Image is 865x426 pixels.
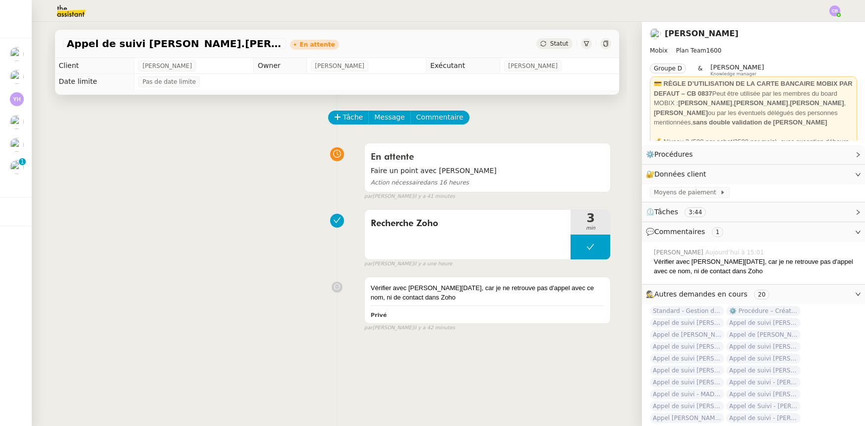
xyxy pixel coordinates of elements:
[413,324,455,332] span: il y a 42 minutes
[642,285,865,304] div: 🕵️Autres demandes en cours 20
[416,112,463,123] span: Commentaire
[726,354,801,364] span: Appel de suivi [PERSON_NAME] - RHEOLUTION
[654,228,705,236] span: Commentaires
[300,42,335,48] div: En attente
[654,137,853,176] div: 💰 Niveau 2 (500 par achat/3500 par mois), avec exception débours sur prélèvement SEPA
[726,389,801,399] span: Appel de suivi [PERSON_NAME]
[650,318,724,328] span: Appel de suivi [PERSON_NAME] - SOLAR PARTNERS
[371,179,423,186] span: Action nécessaire
[665,29,739,38] a: [PERSON_NAME]
[19,158,26,165] nz-badge-sup: 1
[10,92,24,106] img: svg
[654,187,720,197] span: Moyens de paiement
[654,290,748,298] span: Autres demandes en cours
[654,109,708,117] strong: [PERSON_NAME]
[650,354,724,364] span: Appel de suivi [PERSON_NAME] - TEAMRESA
[642,202,865,222] div: ⏲️Tâches 3:44
[426,58,500,74] td: Exécutant
[710,71,756,77] span: Knowledge manager
[315,61,364,71] span: [PERSON_NAME]
[650,413,724,423] span: Appel [PERSON_NAME] OPP7264 - CERFRANCE RHÔNE & LYON - FORMATION OPCO
[364,260,453,268] small: [PERSON_NAME]
[508,61,558,71] span: [PERSON_NAME]
[642,145,865,164] div: ⚙️Procédures
[571,212,610,224] span: 3
[650,389,724,399] span: Appel de suivi - MADFLY - [PERSON_NAME]
[328,111,369,124] button: Tâche
[705,248,766,257] span: Aujourd’hui à 15:01
[650,28,661,39] img: users%2FW4OQjB9BRtYK2an7yusO0WsYLsD3%2Favatar%2F28027066-518b-424c-8476-65f2e549ac29
[654,150,693,158] span: Procédures
[650,401,724,411] span: Appel de suivi [PERSON_NAME]
[646,290,773,298] span: 🕵️
[726,306,801,316] span: ⚙️ Procédure – Création d’un environnement d’essai dans Kit
[364,192,373,201] span: par
[10,47,24,61] img: users%2FyAaYa0thh1TqqME0LKuif5ROJi43%2Favatar%2F3a825d04-53b1-4b39-9daa-af456df7ce53
[646,228,727,236] span: 💬
[646,169,710,180] span: 🔐
[20,158,24,167] p: 1
[678,99,732,107] strong: [PERSON_NAME]
[413,192,455,201] span: il y a 41 minutes
[650,342,724,352] span: Appel de suivi [PERSON_NAME] - ADN NORD
[646,208,714,216] span: ⏲️
[374,112,404,123] span: Message
[726,401,801,411] span: Appel de Suivi - [PERSON_NAME] - BS Protection
[790,99,844,107] strong: [PERSON_NAME]
[650,330,724,340] span: Appel de [PERSON_NAME] - STARTC
[685,207,706,217] nz-tag: 3:44
[650,47,668,54] span: Mobix
[710,63,764,71] span: [PERSON_NAME]
[642,165,865,184] div: 🔐Données client
[654,248,705,257] span: [PERSON_NAME]
[829,5,840,16] img: svg
[650,63,686,73] nz-tag: Groupe D
[726,365,801,375] span: Appel de suivi [PERSON_NAME] - ARGENS SYNDIC GESTION
[726,413,801,423] span: Appel de suivi - [PERSON_NAME] - TDX
[371,179,469,186] span: dans 16 heures
[692,119,827,126] strong: sans double validation de [PERSON_NAME]
[726,318,801,328] span: Appel de suivi [PERSON_NAME] GESTION
[371,165,605,177] span: Faire un point avec [PERSON_NAME]
[726,377,801,387] span: Appel de suivi - [PERSON_NAME]
[726,342,801,352] span: Appel de suivi [PERSON_NAME] - CELL&CO BIOSERVICES
[343,112,363,123] span: Tâche
[654,80,853,97] strong: 💳 RÈGLE D’UTILISATION DE LA CARTE BANCAIRE MOBIX PAR DEFAUT – CB 0837
[364,324,455,332] small: [PERSON_NAME]
[571,224,610,233] span: min
[371,216,565,231] span: Recherche Zoho
[142,77,196,87] span: Pas de date limite
[364,324,373,332] span: par
[726,330,801,340] span: Appel de [PERSON_NAME] - ISPRA
[706,47,722,54] span: 1600
[368,111,410,124] button: Message
[754,290,769,300] nz-tag: 20
[254,58,307,74] td: Owner
[10,138,24,152] img: users%2F1PNv5soDtMeKgnH5onPMHqwjzQn1%2Favatar%2Fd0f44614-3c2d-49b8-95e9-0356969fcfd1
[654,170,706,178] span: Données client
[55,58,134,74] td: Client
[67,39,282,49] span: Appel de suivi [PERSON_NAME].[PERSON_NAME]
[413,260,452,268] span: il y a une heure
[10,160,24,174] img: users%2F1PNv5soDtMeKgnH5onPMHqwjzQn1%2Favatar%2Fd0f44614-3c2d-49b8-95e9-0356969fcfd1
[650,306,724,316] span: Standard - Gestion des appels entrants - septembre 2025
[55,74,134,90] td: Date limite
[371,283,605,303] div: Vérifier avec [PERSON_NAME][DATE], car je ne retrouve pas d'appel avec ce nom, ni de contact dans...
[654,208,678,216] span: Tâches
[734,99,788,107] strong: [PERSON_NAME]
[142,61,192,71] span: [PERSON_NAME]
[654,79,853,127] div: Peut être utilisée par les membres du board MOBIX : , , , ou par les éventuels délégués des perso...
[712,227,724,237] nz-tag: 1
[550,40,569,47] span: Statut
[676,47,706,54] span: Plan Team
[650,377,724,387] span: Appel de suivi [PERSON_NAME] - IZI SAFETY
[10,115,24,129] img: users%2F7nLfdXEOePNsgCtodsK58jnyGKv1%2Favatar%2FIMG_1682.jpeg
[654,257,857,276] div: Vérifier avec [PERSON_NAME][DATE], car je ne retrouve pas d'appel avec ce nom, ni de contact dans...
[371,153,414,162] span: En attente
[646,149,697,160] span: ⚙️
[364,260,373,268] span: par
[698,63,702,76] span: &
[642,222,865,242] div: 💬Commentaires 1
[10,70,24,84] img: users%2F1PNv5soDtMeKgnH5onPMHqwjzQn1%2Favatar%2Fd0f44614-3c2d-49b8-95e9-0356969fcfd1
[650,365,724,375] span: Appel de suivi [PERSON_NAME]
